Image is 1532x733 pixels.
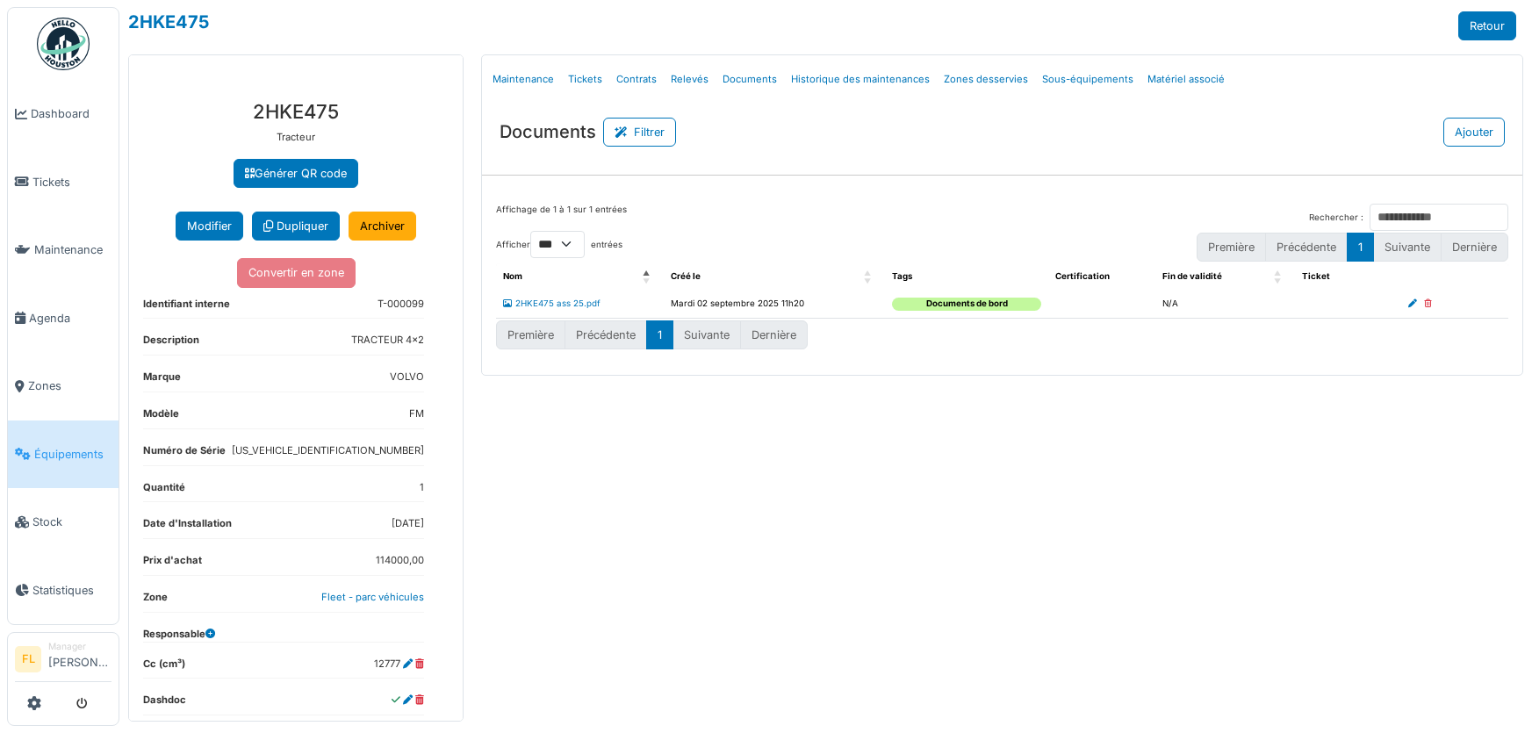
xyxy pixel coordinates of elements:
dt: Cc (cm³) [143,657,185,679]
span: Maintenance [34,241,111,258]
a: Retour [1458,11,1516,40]
a: Historique des maintenances [784,59,937,100]
a: Tickets [8,148,119,217]
nav: pagination [496,320,808,349]
dd: 1 [420,480,424,495]
span: Tickets [32,174,111,190]
label: Afficher entrées [496,231,622,258]
dd: T-000099 [378,297,424,312]
button: 1 [1347,233,1374,262]
a: Dupliquer [252,212,340,241]
li: FL [15,646,41,672]
span: Zones [28,377,111,394]
span: Ticket [1302,271,1330,281]
span: Certification [1055,271,1110,281]
td: N/A [1155,291,1295,318]
a: Agenda [8,284,119,353]
a: FL Manager[PERSON_NAME] [15,640,111,682]
a: Générer QR code [234,159,358,188]
a: Documents [716,59,784,100]
span: Créé le [671,271,701,281]
button: Filtrer [603,118,676,147]
dd: TRACTEUR 4x2 [351,333,424,348]
h3: Documents [500,121,596,142]
dt: Quantité [143,480,185,502]
dt: Date d'Installation [143,516,232,538]
span: Statistiques [32,582,111,599]
div: Affichage de 1 à 1 sur 1 entrées [496,204,627,231]
span: Agenda [29,310,111,327]
dt: Prix d'achat [143,553,202,575]
label: Rechercher : [1309,212,1363,225]
img: Badge_color-CXgf-gQk.svg [37,18,90,70]
a: Maintenance [485,59,561,100]
span: Dashboard [31,105,111,122]
span: Créé le: Activate to sort [864,263,874,291]
a: Tickets [561,59,609,100]
a: Fleet - parc véhicules [321,591,424,603]
dt: Marque [143,370,181,392]
li: [PERSON_NAME] [48,640,111,678]
h3: 2HKE475 [143,100,449,123]
a: Contrats [609,59,664,100]
dt: Numéro de Série [143,443,226,465]
dd: [DATE] [392,516,424,531]
dt: Modèle [143,406,179,428]
a: 2HKE475 [128,11,209,32]
dd: 12777 [374,657,424,672]
span: Équipements [34,446,111,463]
dt: Responsable [143,627,215,642]
span: Nom [503,271,522,281]
button: Ajouter [1443,118,1505,147]
span: Nom: Activate to invert sorting [643,263,653,291]
dt: Zone [143,590,168,612]
a: Équipements [8,420,119,489]
a: Stock [8,488,119,557]
p: Tracteur [143,130,449,145]
select: Afficherentrées [530,231,585,258]
a: Sous-équipements [1035,59,1140,100]
a: 2HKE475 ass 25.pdf [503,298,601,308]
button: Modifier [176,212,243,241]
dt: Description [143,333,199,355]
span: Fin de validité [1162,271,1222,281]
a: Relevés [664,59,716,100]
a: Statistiques [8,557,119,625]
a: Zones [8,352,119,420]
a: Matériel associé [1140,59,1232,100]
a: Zones desservies [937,59,1035,100]
dd: FM [409,406,424,421]
span: Stock [32,514,111,530]
dt: Dashdoc [143,693,186,715]
div: Documents de bord [892,298,1041,311]
dd: [US_VEHICLE_IDENTIFICATION_NUMBER] [232,443,424,458]
dd: 114000,00 [376,553,424,568]
td: Mardi 02 septembre 2025 11h20 [664,291,885,318]
dt: Identifiant interne [143,297,230,319]
span: Tags [892,271,912,281]
nav: pagination [1197,233,1508,262]
a: Maintenance [8,216,119,284]
button: 1 [646,320,673,349]
dd: VOLVO [390,370,424,384]
a: Dashboard [8,80,119,148]
a: Archiver [349,212,416,241]
div: Manager [48,640,111,653]
span: Fin de validité: Activate to sort [1274,263,1284,291]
